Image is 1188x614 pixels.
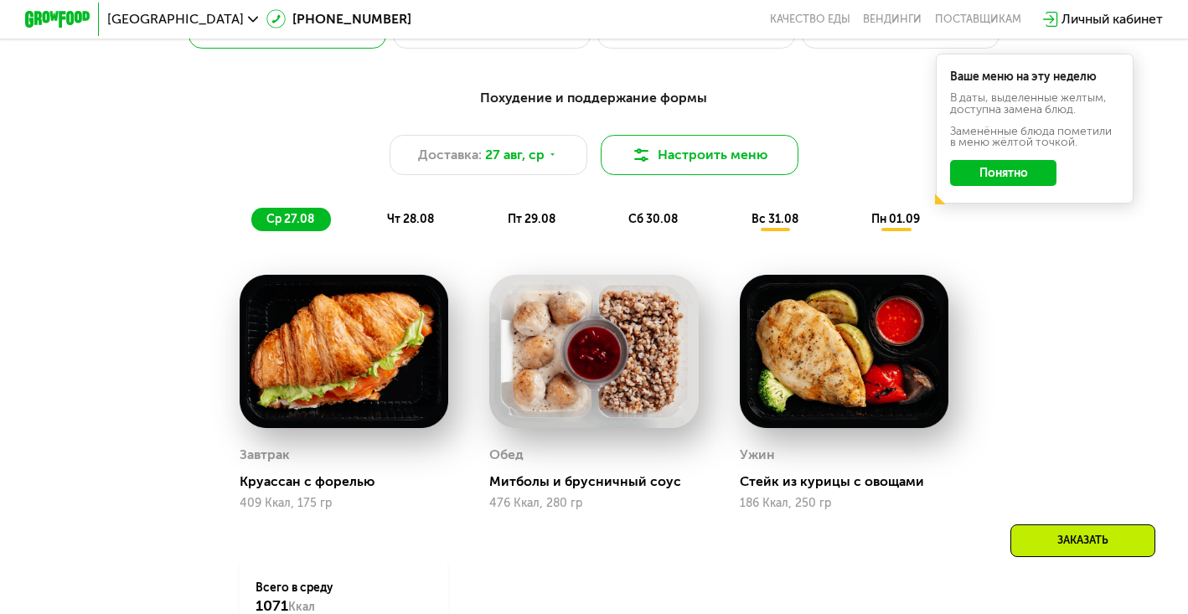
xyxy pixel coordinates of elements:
[935,13,1021,26] div: поставщикам
[489,473,711,490] div: Митболы и брусничный соус
[740,442,775,467] div: Ужин
[601,135,798,174] button: Настроить меню
[740,473,962,490] div: Стейк из курицы с овощами
[387,212,434,226] span: чт 28.08
[1010,524,1155,557] div: Заказать
[950,71,1118,83] div: Ваше меню на эту неделю
[950,126,1118,149] div: Заменённые блюда пометили в меню жёлтой точкой.
[950,92,1118,116] div: В даты, выделенные желтым, доступна замена блюд.
[863,13,922,26] a: Вендинги
[871,212,920,226] span: пн 01.09
[508,212,555,226] span: пт 29.08
[418,145,482,165] span: Доставка:
[740,497,948,510] div: 186 Ккал, 250 гр
[266,212,314,226] span: ср 27.08
[1061,9,1163,29] div: Личный кабинет
[288,600,315,614] span: Ккал
[950,160,1056,187] button: Понятно
[106,88,1082,109] div: Похудение и поддержание формы
[752,212,798,226] span: вс 31.08
[240,497,448,510] div: 409 Ккал, 175 гр
[489,442,524,467] div: Обед
[489,497,698,510] div: 476 Ккал, 280 гр
[770,13,850,26] a: Качество еды
[240,442,290,467] div: Завтрак
[485,145,545,165] span: 27 авг, ср
[266,9,412,29] a: [PHONE_NUMBER]
[107,13,244,26] span: [GEOGRAPHIC_DATA]
[240,473,462,490] div: Круассан с форелью
[628,212,678,226] span: сб 30.08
